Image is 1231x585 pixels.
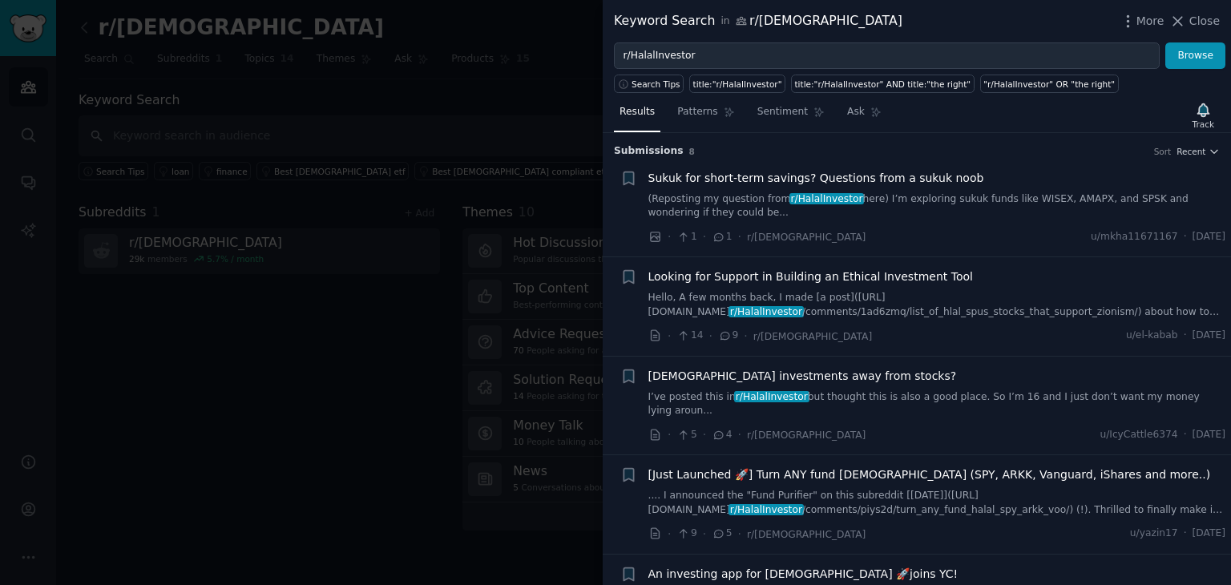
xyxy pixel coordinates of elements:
[1184,230,1187,244] span: ·
[712,428,732,442] span: 4
[668,526,671,543] span: ·
[648,291,1226,319] a: Hello, A few months back, I made [a post]([URL][DOMAIN_NAME]r/HalalInvestor/comments/1ad6zmq/list...
[1120,13,1164,30] button: More
[676,230,696,244] span: 1
[1193,428,1225,442] span: [DATE]
[734,391,809,402] span: r/HalalInvestor
[795,79,971,90] div: title:"r/HalalInvestor" AND title:"the right"
[668,328,671,345] span: ·
[614,144,684,159] span: Submission s
[1130,526,1178,541] span: u/yazin17
[689,75,785,93] a: title:"r/HalalInvestor"
[614,11,902,31] div: Keyword Search r/[DEMOGRAPHIC_DATA]
[718,329,738,343] span: 9
[648,566,959,583] a: An investing app for [DEMOGRAPHIC_DATA] 🚀joins YC!
[632,79,680,90] span: Search Tips
[1189,13,1220,30] span: Close
[614,99,660,132] a: Results
[712,230,732,244] span: 1
[842,99,887,132] a: Ask
[648,489,1226,517] a: .... I announced the "Fund Purifier" on this subreddit [[DATE]]([URL][DOMAIN_NAME]r/HalalInvestor...
[648,268,973,285] a: Looking for Support in Building an Ethical Investment Tool
[703,426,706,443] span: ·
[738,526,741,543] span: ·
[1100,428,1177,442] span: u/IcyCattle6374
[648,170,984,187] a: Sukuk for short-term savings? Questions from a sukuk noob
[648,192,1226,220] a: (Reposting my question fromr/HalalInvestorhere) I’m exploring sukuk funds like WISEX, AMAPX, and ...
[693,79,782,90] div: title:"r/HalalInvestor"
[1177,146,1205,157] span: Recent
[729,504,804,515] span: r/HalalInvestor
[747,529,866,540] span: r/[DEMOGRAPHIC_DATA]
[1177,146,1220,157] button: Recent
[689,147,695,156] span: 8
[1169,13,1220,30] button: Close
[676,329,703,343] span: 14
[620,105,655,119] span: Results
[1184,329,1187,343] span: ·
[791,75,975,93] a: title:"r/HalalInvestor" AND title:"the right"
[752,99,830,132] a: Sentiment
[1184,526,1187,541] span: ·
[729,306,804,317] span: r/HalalInvestor
[1091,230,1178,244] span: u/mkha11671167
[712,526,732,541] span: 5
[676,428,696,442] span: 5
[847,105,865,119] span: Ask
[738,426,741,443] span: ·
[614,42,1160,70] input: Try a keyword related to your business
[1193,119,1214,130] div: Track
[1193,230,1225,244] span: [DATE]
[648,466,1211,483] a: [Just Launched 🚀] Turn ANY fund [DEMOGRAPHIC_DATA] (SPY, ARKK, Vanguard, iShares and more..)
[747,430,866,441] span: r/[DEMOGRAPHIC_DATA]
[614,75,684,93] button: Search Tips
[1193,526,1225,541] span: [DATE]
[980,75,1119,93] a: "r/HalalInvestor" OR "the right"
[744,328,747,345] span: ·
[676,526,696,541] span: 9
[1193,329,1225,343] span: [DATE]
[1136,13,1164,30] span: More
[1165,42,1225,70] button: Browse
[747,232,866,243] span: r/[DEMOGRAPHIC_DATA]
[738,228,741,245] span: ·
[1184,428,1187,442] span: ·
[1126,329,1178,343] span: u/el-kabab
[789,193,865,204] span: r/HalalInvestor
[757,105,808,119] span: Sentiment
[648,390,1226,418] a: I’ve posted this inr/HalalInvestorbut thought this is also a good place. So I’m 16 and I just don...
[672,99,740,132] a: Patterns
[668,228,671,245] span: ·
[703,228,706,245] span: ·
[753,331,872,342] span: r/[DEMOGRAPHIC_DATA]
[1154,146,1172,157] div: Sort
[1187,99,1220,132] button: Track
[668,426,671,443] span: ·
[720,14,729,29] span: in
[983,79,1115,90] div: "r/HalalInvestor" OR "the right"
[648,368,957,385] a: [DEMOGRAPHIC_DATA] investments away from stocks?
[709,328,712,345] span: ·
[677,105,717,119] span: Patterns
[703,526,706,543] span: ·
